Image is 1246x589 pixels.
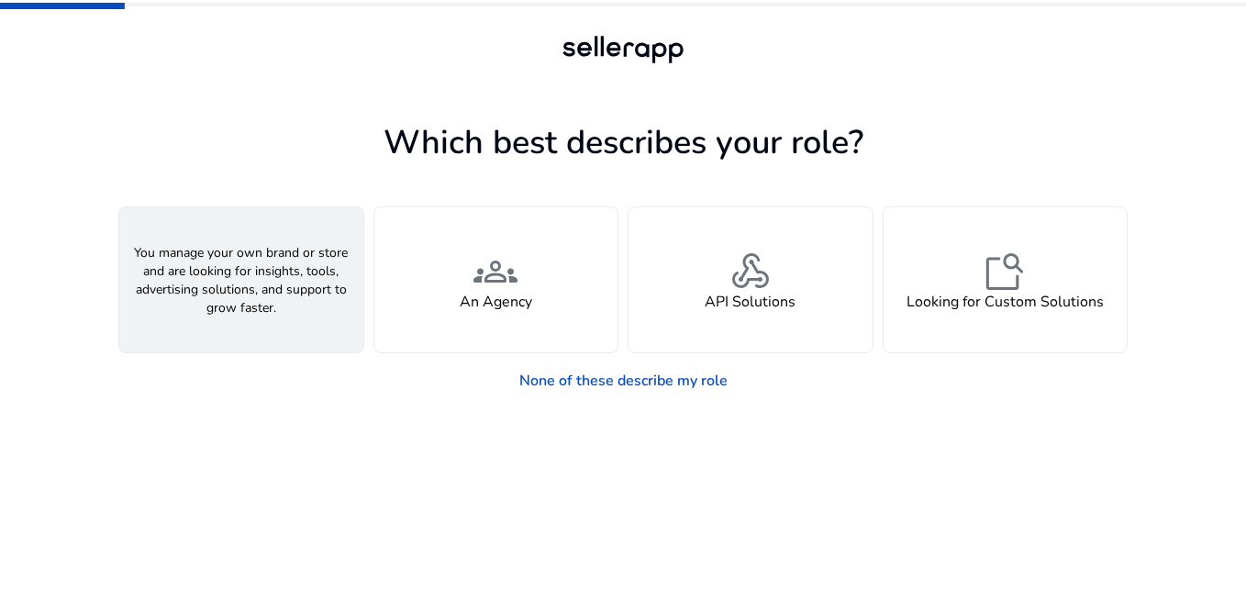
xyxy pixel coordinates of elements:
[705,294,795,311] h4: API Solutions
[183,106,197,121] img: tab_keywords_by_traffic_grey.svg
[907,294,1104,311] h4: Looking for Custom Solutions
[51,29,90,44] div: v 4.0.25
[70,108,164,120] div: Domain Overview
[29,48,44,62] img: website_grey.svg
[203,108,309,120] div: Keywords by Traffic
[729,250,773,294] span: webhook
[460,294,532,311] h4: An Agency
[48,48,202,62] div: Domain: [DOMAIN_NAME]
[883,206,1129,353] button: feature_searchLooking for Custom Solutions
[983,250,1027,294] span: feature_search
[505,362,742,399] a: None of these describe my role
[29,29,44,44] img: logo_orange.svg
[118,123,1128,162] h1: Which best describes your role?
[118,206,364,353] button: You manage your own brand or store and are looking for insights, tools, advertising solutions, an...
[373,206,619,353] button: groupsAn Agency
[50,106,64,121] img: tab_domain_overview_orange.svg
[473,250,517,294] span: groups
[628,206,873,353] button: webhookAPI Solutions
